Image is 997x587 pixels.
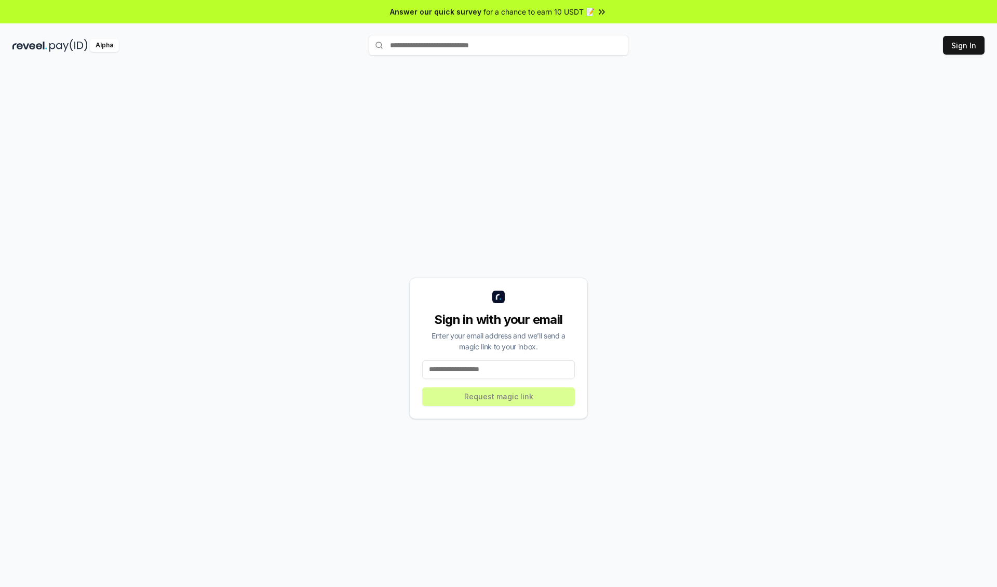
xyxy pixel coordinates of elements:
span: Answer our quick survey [390,6,481,17]
div: Sign in with your email [422,311,575,328]
button: Sign In [943,36,985,55]
img: reveel_dark [12,39,47,52]
div: Enter your email address and we’ll send a magic link to your inbox. [422,330,575,352]
img: logo_small [492,291,505,303]
div: Alpha [90,39,119,52]
img: pay_id [49,39,88,52]
span: for a chance to earn 10 USDT 📝 [483,6,595,17]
